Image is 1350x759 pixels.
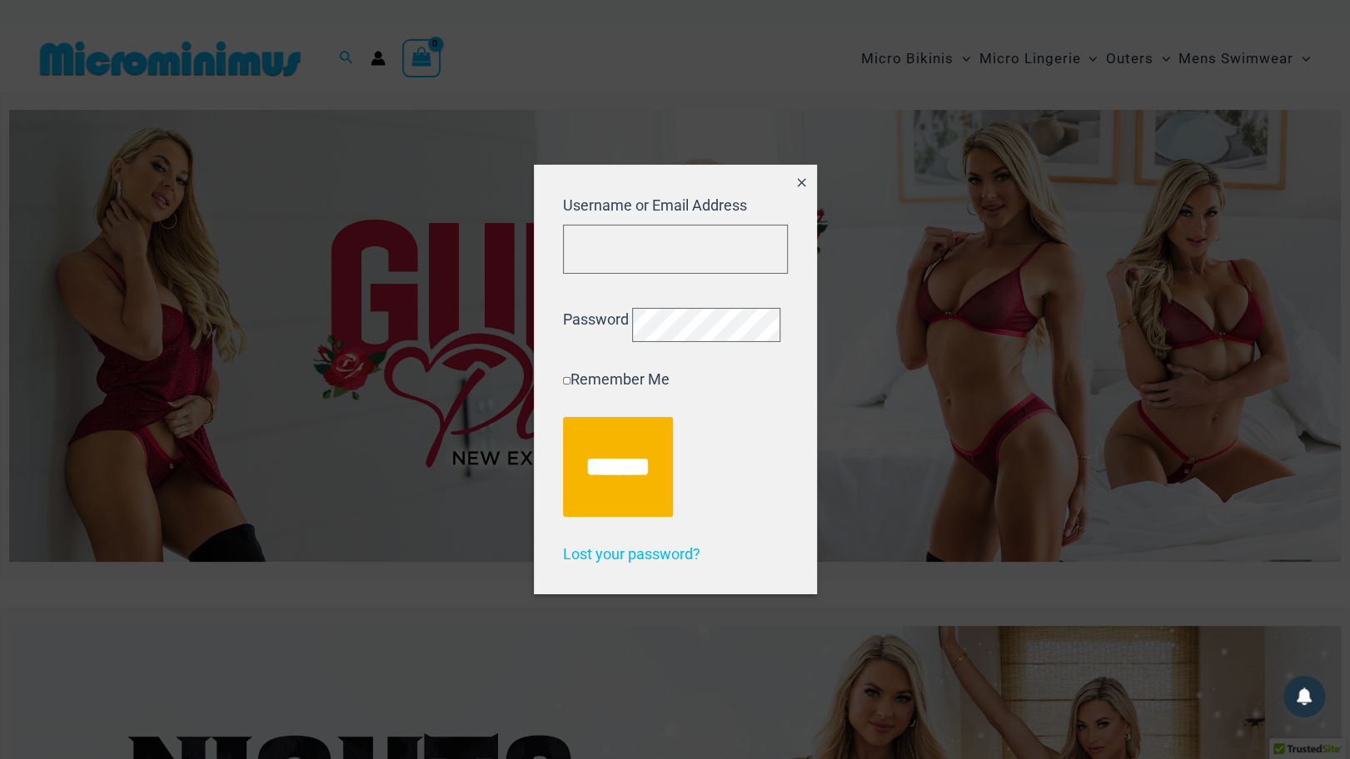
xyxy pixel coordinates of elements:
a: Lost your password? [563,545,700,563]
label: Username or Email Address [563,196,747,214]
button: Close popup [786,165,816,203]
label: Password [563,310,629,328]
label: Remember Me [563,370,670,388]
input: Remember Me [563,377,570,384]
